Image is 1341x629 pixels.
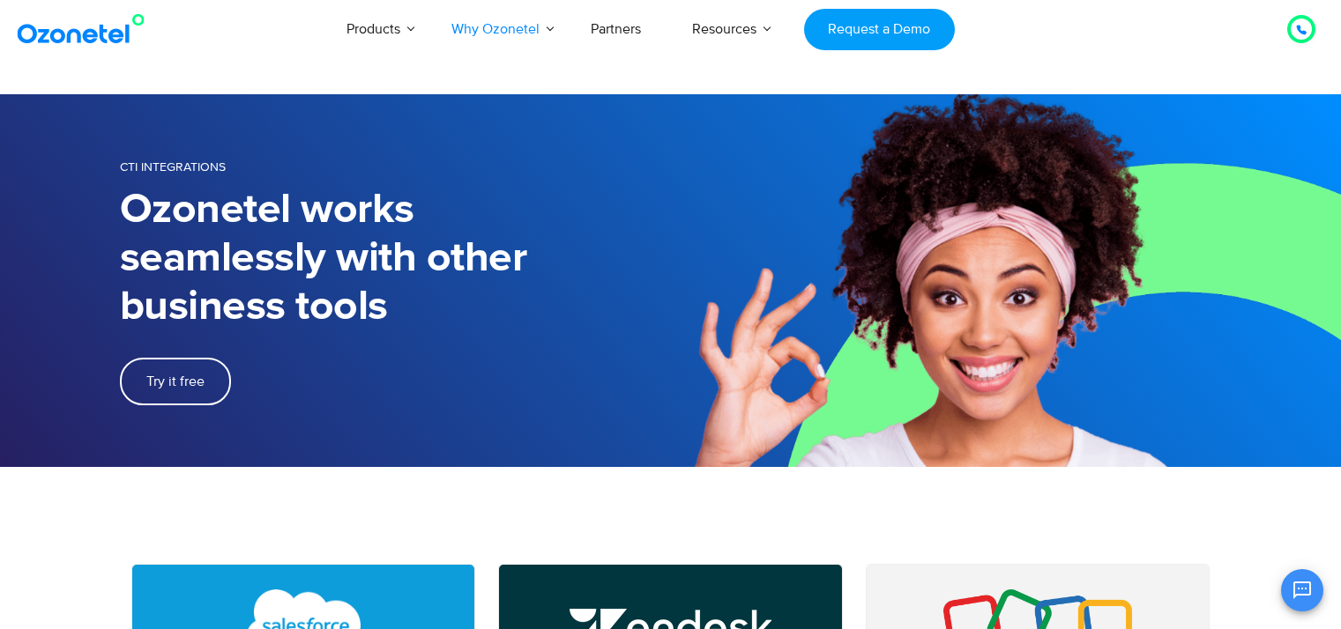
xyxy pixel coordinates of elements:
[120,358,231,405] a: Try it free
[146,374,205,388] span: Try it free
[1281,569,1323,611] button: Open chat
[120,159,226,174] span: CTI Integrations
[120,186,671,331] h1: Ozonetel works seamlessly with other business tools
[804,9,955,50] a: Request a Demo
